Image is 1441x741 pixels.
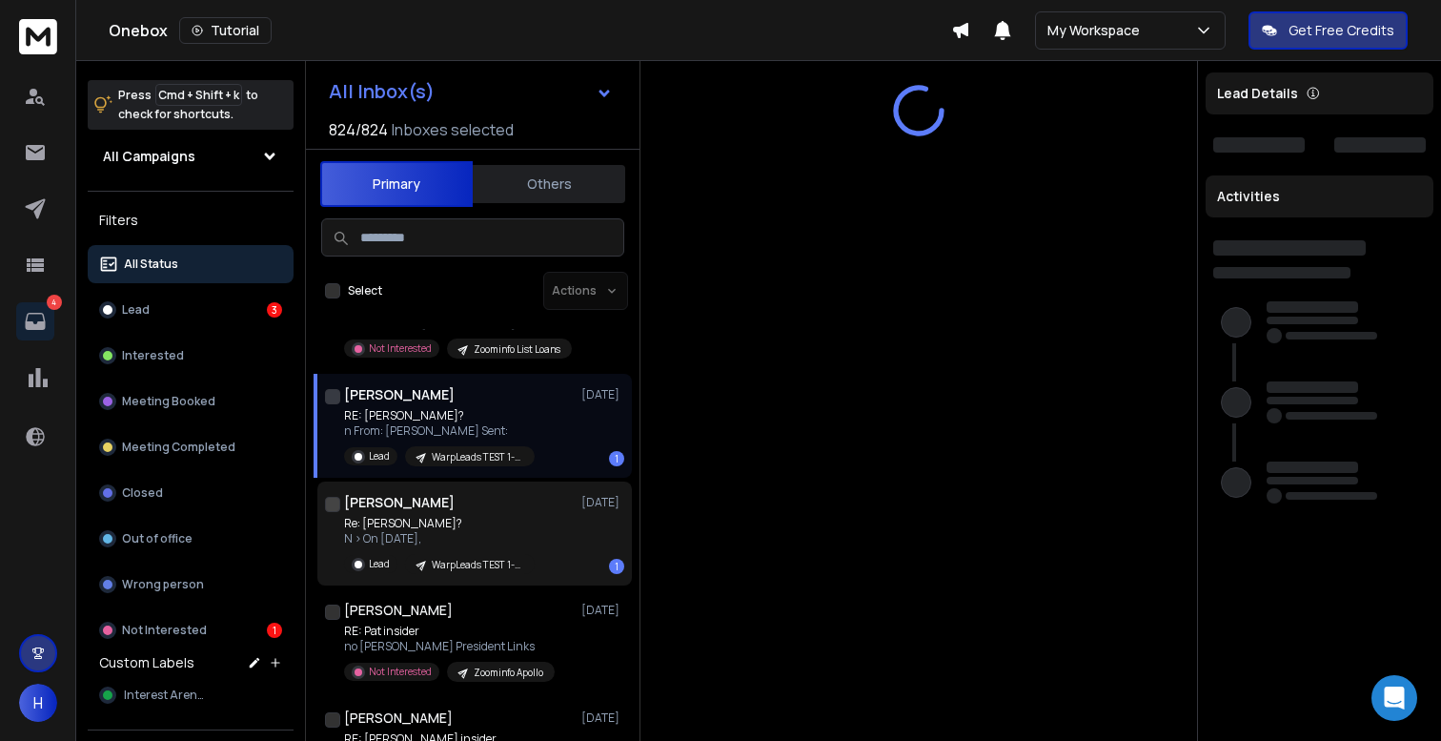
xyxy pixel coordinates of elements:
[88,428,294,466] button: Meeting Completed
[19,684,57,722] button: H
[122,440,235,455] p: Meeting Completed
[88,566,294,604] button: Wrong person
[118,86,258,124] p: Press to check for shortcuts.
[344,516,535,531] p: Re: [PERSON_NAME]?
[122,623,207,638] p: Not Interested
[432,450,523,464] p: WarpLeads TEST 1-10 EMPLOYEE
[314,72,628,111] button: All Inbox(s)
[1248,11,1408,50] button: Get Free Credits
[88,474,294,512] button: Closed
[99,653,194,672] h3: Custom Labels
[609,451,624,466] div: 1
[124,688,205,703] span: Interest Arena
[103,147,195,166] h1: All Campaigns
[474,666,543,680] p: Zoominfo Apollo
[122,485,163,501] p: Closed
[432,558,523,572] p: WarpLeads TEST 1-10 EMPLOYEE
[88,207,294,234] h3: Filters
[267,623,282,638] div: 1
[344,624,555,639] p: RE: Pat insider
[581,387,624,402] p: [DATE]
[329,118,388,141] span: 824 / 824
[122,348,184,363] p: Interested
[122,394,215,409] p: Meeting Booked
[16,302,54,340] a: 4
[88,245,294,283] button: All Status
[392,118,514,141] h3: Inboxes selected
[320,161,473,207] button: Primary
[344,601,453,620] h1: [PERSON_NAME]
[581,495,624,510] p: [DATE]
[88,520,294,558] button: Out of office
[88,382,294,421] button: Meeting Booked
[109,17,951,44] div: Onebox
[124,257,178,272] p: All Status
[1289,21,1394,40] p: Get Free Credits
[88,676,294,714] button: Interest Arena
[1371,675,1417,721] div: Open Intercom Messenger
[344,531,535,546] p: N > On [DATE],
[88,291,294,329] button: Lead3
[474,342,560,357] p: Zoominfo List Loans
[179,17,272,44] button: Tutorial
[88,137,294,175] button: All Campaigns
[122,302,150,318] p: Lead
[1047,21,1147,40] p: My Workspace
[609,559,624,574] div: 1
[88,611,294,649] button: Not Interested1
[581,710,624,726] p: [DATE]
[267,302,282,318] div: 3
[155,84,242,106] span: Cmd + Shift + k
[329,82,435,101] h1: All Inbox(s)
[47,295,62,310] p: 4
[369,449,390,463] p: Lead
[369,557,390,571] p: Lead
[344,709,453,728] h1: [PERSON_NAME]
[344,408,535,423] p: RE: [PERSON_NAME]?
[1206,175,1433,217] div: Activities
[369,341,432,356] p: Not Interested
[122,531,193,546] p: Out of office
[369,665,432,679] p: Not Interested
[473,163,625,205] button: Others
[122,577,204,592] p: Wrong person
[1217,84,1298,103] p: Lead Details
[344,385,455,404] h1: [PERSON_NAME]
[348,283,382,298] label: Select
[344,639,555,654] p: no [PERSON_NAME] President Links
[344,493,455,512] h1: [PERSON_NAME]
[581,603,624,618] p: [DATE]
[344,423,535,439] p: n From: [PERSON_NAME] Sent:
[88,337,294,375] button: Interested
